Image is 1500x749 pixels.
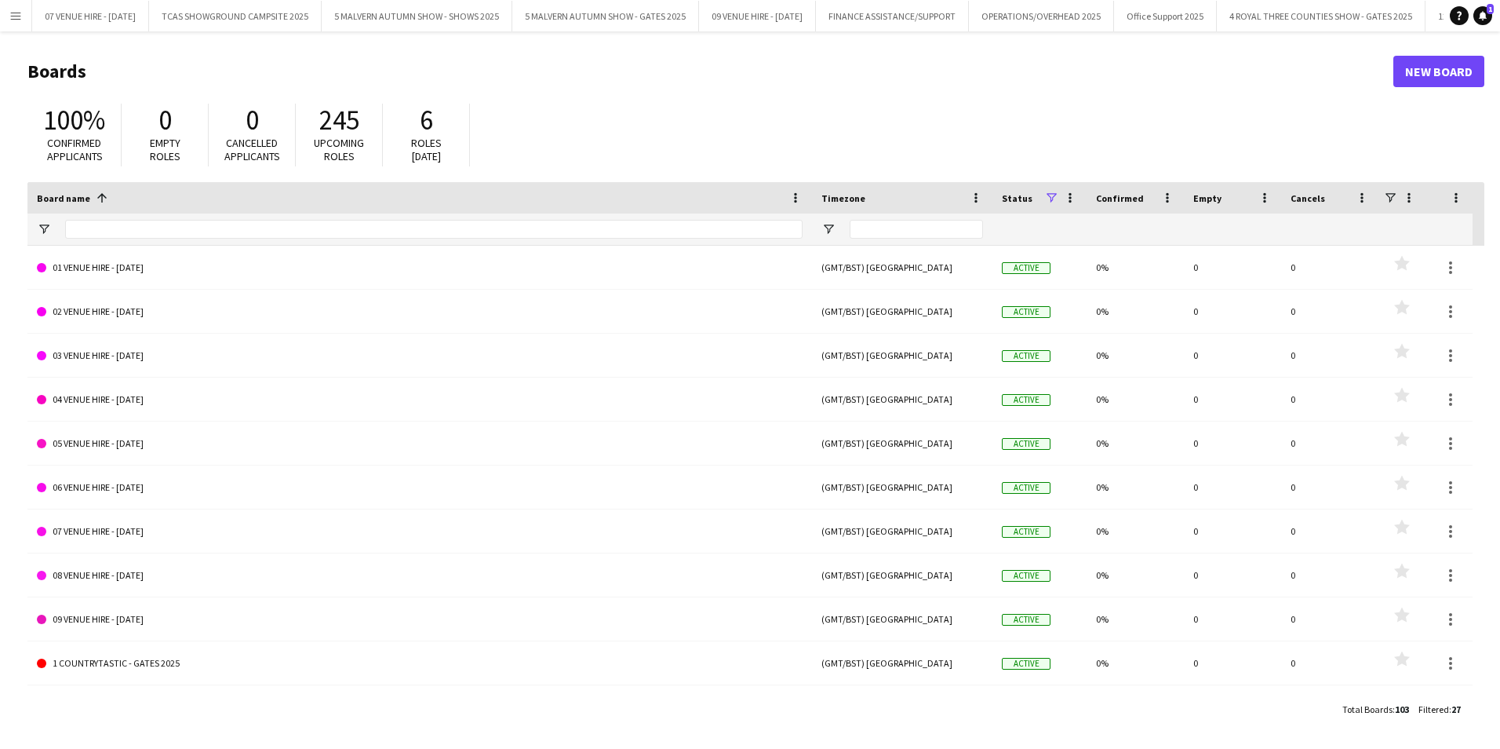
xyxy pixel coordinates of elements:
[1281,334,1378,377] div: 0
[1002,526,1050,538] span: Active
[812,334,992,377] div: (GMT/BST) [GEOGRAPHIC_DATA]
[1281,510,1378,553] div: 0
[1418,703,1449,715] span: Filtered
[149,1,322,31] button: TCAS SHOWGROUND CAMPSITE 2025
[150,136,180,163] span: Empty roles
[1184,378,1281,421] div: 0
[27,60,1393,83] h1: Boards
[1281,554,1378,597] div: 0
[1281,246,1378,289] div: 0
[1281,378,1378,421] div: 0
[1393,56,1484,87] a: New Board
[1002,614,1050,626] span: Active
[1087,466,1184,509] div: 0%
[1087,246,1184,289] div: 0%
[1002,262,1050,274] span: Active
[1418,694,1461,725] div: :
[1002,658,1050,670] span: Active
[224,136,280,163] span: Cancelled applicants
[1281,641,1378,685] div: 0
[1451,703,1461,715] span: 27
[1087,290,1184,333] div: 0%
[1281,290,1378,333] div: 0
[812,466,992,509] div: (GMT/BST) [GEOGRAPHIC_DATA]
[812,685,992,729] div: (GMT/BST) [GEOGRAPHIC_DATA]
[1087,597,1184,641] div: 0%
[1002,482,1050,494] span: Active
[812,597,992,641] div: (GMT/BST) [GEOGRAPHIC_DATA]
[1342,703,1393,715] span: Total Boards
[1002,570,1050,582] span: Active
[1184,510,1281,553] div: 0
[812,422,992,465] div: (GMT/BST) [GEOGRAPHIC_DATA]
[1217,1,1425,31] button: 4 ROYAL THREE COUNTIES SHOW - GATES 2025
[1281,422,1378,465] div: 0
[1184,246,1281,289] div: 0
[37,466,803,510] a: 06 VENUE HIRE - [DATE]
[37,422,803,466] a: 05 VENUE HIRE - [DATE]
[821,222,836,236] button: Open Filter Menu
[65,220,803,239] input: Board name Filter Input
[37,290,803,334] a: 02 VENUE HIRE - [DATE]
[37,334,803,378] a: 03 VENUE HIRE - [DATE]
[1087,334,1184,377] div: 0%
[319,103,359,137] span: 245
[1184,685,1281,729] div: 0
[821,192,865,204] span: Timezone
[37,246,803,290] a: 01 VENUE HIRE - [DATE]
[969,1,1114,31] button: OPERATIONS/OVERHEAD 2025
[812,641,992,685] div: (GMT/BST) [GEOGRAPHIC_DATA]
[1184,641,1281,685] div: 0
[314,136,364,163] span: Upcoming roles
[1002,350,1050,362] span: Active
[816,1,969,31] button: FINANCE ASSISTANCE/SUPPORT
[812,510,992,553] div: (GMT/BST) [GEOGRAPHIC_DATA]
[812,378,992,421] div: (GMT/BST) [GEOGRAPHIC_DATA]
[699,1,816,31] button: 09 VENUE HIRE - [DATE]
[1395,703,1409,715] span: 103
[47,136,103,163] span: Confirmed applicants
[850,220,983,239] input: Timezone Filter Input
[1087,554,1184,597] div: 0%
[1281,597,1378,641] div: 0
[1281,685,1378,729] div: 0
[1184,554,1281,597] div: 0
[1087,510,1184,553] div: 0%
[1184,334,1281,377] div: 0
[1487,4,1494,14] span: 1
[1087,685,1184,729] div: 0%
[1087,641,1184,685] div: 0%
[246,103,259,137] span: 0
[32,1,149,31] button: 07 VENUE HIRE - [DATE]
[1193,192,1221,204] span: Empty
[411,136,442,163] span: Roles [DATE]
[1087,378,1184,421] div: 0%
[37,641,803,685] a: 1 COUNTRYTASTIC - GATES 2025
[158,103,172,137] span: 0
[420,103,433,137] span: 6
[1342,694,1409,725] div: :
[512,1,699,31] button: 5 MALVERN AUTUMN SHOW - GATES 2025
[37,685,803,729] a: 1 COUNTRYTASTIC - SHOWS 2025
[812,554,992,597] div: (GMT/BST) [GEOGRAPHIC_DATA]
[37,192,90,204] span: Board name
[37,554,803,597] a: 08 VENUE HIRE - [DATE]
[1002,306,1050,318] span: Active
[37,378,803,422] a: 04 VENUE HIRE - [DATE]
[37,510,803,554] a: 07 VENUE HIRE - [DATE]
[1281,466,1378,509] div: 0
[1087,422,1184,465] div: 0%
[43,103,105,137] span: 100%
[322,1,512,31] button: 5 MALVERN AUTUMN SHOW - SHOWS 2025
[1114,1,1217,31] button: Office Support 2025
[1002,394,1050,406] span: Active
[1184,290,1281,333] div: 0
[812,290,992,333] div: (GMT/BST) [GEOGRAPHIC_DATA]
[1096,192,1144,204] span: Confirmed
[1184,466,1281,509] div: 0
[37,222,51,236] button: Open Filter Menu
[1002,192,1032,204] span: Status
[812,246,992,289] div: (GMT/BST) [GEOGRAPHIC_DATA]
[1473,6,1492,25] a: 1
[1291,192,1325,204] span: Cancels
